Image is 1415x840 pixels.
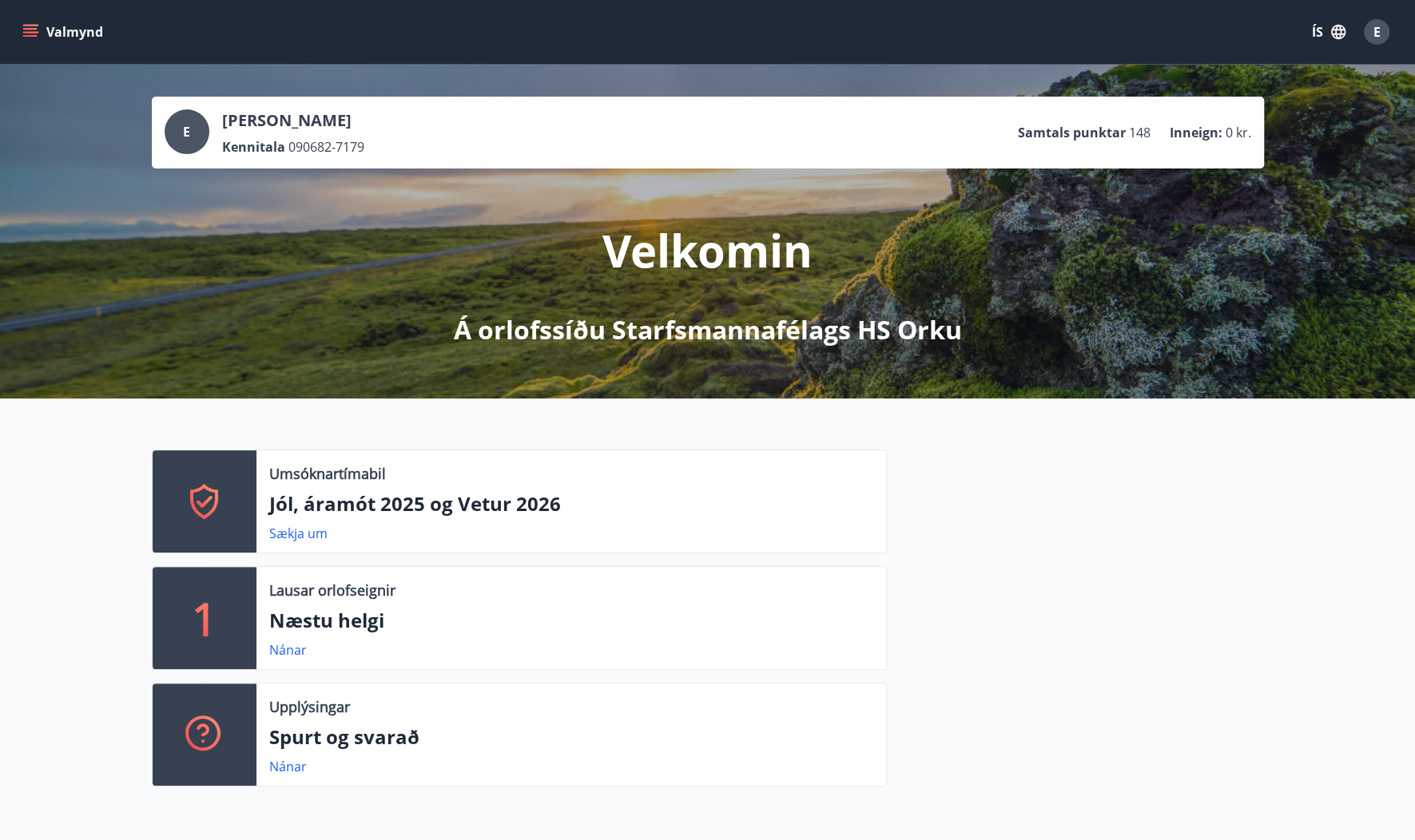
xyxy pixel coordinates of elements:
[1170,124,1222,141] p: Inneign :
[269,525,328,542] a: Sækja um
[1129,124,1151,141] span: 148
[288,138,364,156] span: 090682-7179
[269,696,350,717] p: Upplýsingar
[222,138,285,156] p: Kennitala
[269,641,307,659] a: Nánar
[1226,124,1251,141] span: 0 kr.
[1357,13,1396,51] button: E
[269,607,873,634] p: Næstu helgi
[1303,18,1354,46] button: ÍS
[183,123,190,141] span: E
[192,588,217,648] p: 1
[269,758,307,775] a: Nánar
[269,490,873,517] p: Jól, áramót 2025 og Vetur 2026
[454,312,962,347] p: Á orlofssíðu Starfsmannafélags HS Orku
[269,580,395,600] p: Lausar orlofseignir
[19,18,109,46] button: menu
[1373,23,1381,41] span: E
[269,463,386,484] p: Umsóknartímabil
[269,723,873,751] p: Spurt og svarað
[1018,124,1126,141] p: Samtals punktar
[222,109,364,132] p: [PERSON_NAME]
[602,220,813,280] p: Velkomin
